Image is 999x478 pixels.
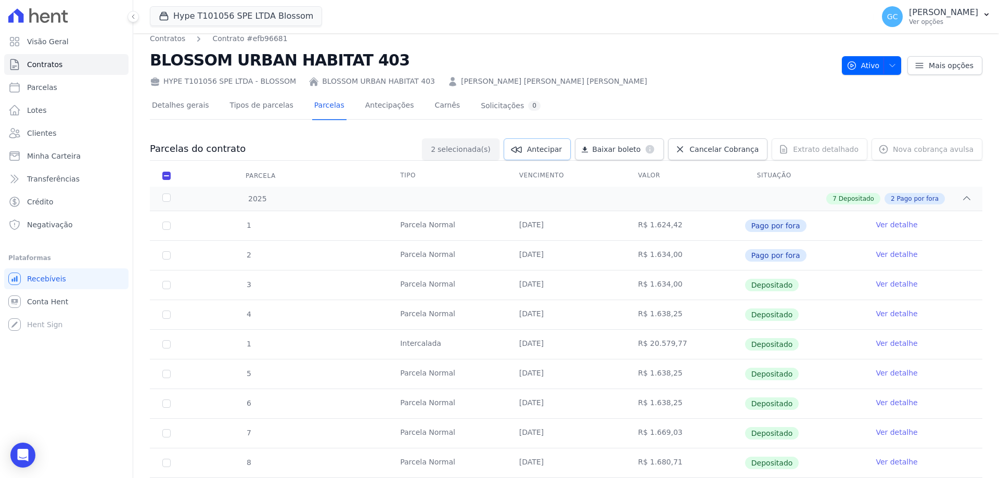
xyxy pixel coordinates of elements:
[4,169,129,189] a: Transferências
[150,48,834,72] h2: BLOSSOM URBAN HABITAT 403
[10,443,35,468] div: Open Intercom Messenger
[388,300,507,329] td: Parcela Normal
[625,330,745,359] td: R$ 20.579,77
[745,457,799,469] span: Depositado
[246,340,251,348] span: 1
[162,281,171,289] input: Só é possível selecionar pagamentos em aberto
[388,448,507,477] td: Parcela Normal
[625,448,745,477] td: R$ 1.680,71
[745,397,799,410] span: Depositado
[150,143,246,155] h3: Parcelas do contrato
[907,56,982,75] a: Mais opções
[388,165,507,187] th: Tipo
[668,138,767,160] a: Cancelar Cobrança
[388,241,507,270] td: Parcela Normal
[162,459,171,467] input: Só é possível selecionar pagamentos em aberto
[504,138,571,160] a: Antecipar
[842,56,902,75] button: Ativo
[388,330,507,359] td: Intercalada
[246,399,251,407] span: 6
[528,101,541,111] div: 0
[150,33,185,44] a: Contratos
[745,308,799,321] span: Depositado
[876,457,917,467] a: Ver detalhe
[4,77,129,98] a: Parcelas
[876,368,917,378] a: Ver detalhe
[312,93,347,120] a: Parcelas
[481,101,541,111] div: Solicitações
[625,389,745,418] td: R$ 1.638,25
[162,399,171,408] input: Só é possível selecionar pagamentos em aberto
[507,359,626,389] td: [DATE]
[689,144,759,154] span: Cancelar Cobrança
[832,194,837,203] span: 7
[4,214,129,235] a: Negativação
[150,33,288,44] nav: Breadcrumb
[876,279,917,289] a: Ver detalhe
[507,448,626,477] td: [DATE]
[507,330,626,359] td: [DATE]
[27,296,68,307] span: Conta Hent
[246,251,251,259] span: 2
[27,36,69,47] span: Visão Geral
[625,211,745,240] td: R$ 1.624,42
[150,33,834,44] nav: Breadcrumb
[228,93,296,120] a: Tipos de parcelas
[363,93,416,120] a: Antecipações
[27,59,62,70] span: Contratos
[527,144,562,154] span: Antecipar
[150,93,211,120] a: Detalhes gerais
[897,194,939,203] span: Pago por fora
[625,419,745,448] td: R$ 1.669,03
[162,340,171,348] input: Só é possível selecionar pagamentos em aberto
[27,219,73,230] span: Negativação
[592,144,641,154] span: Baixar boleto
[745,338,799,351] span: Depositado
[233,165,288,186] div: Parcela
[4,291,129,312] a: Conta Hent
[388,270,507,300] td: Parcela Normal
[876,249,917,260] a: Ver detalhe
[876,397,917,408] a: Ver detalhe
[4,268,129,289] a: Recebíveis
[507,211,626,240] td: [DATE]
[575,138,664,160] a: Baixar boleto
[507,270,626,300] td: [DATE]
[839,194,874,203] span: Depositado
[27,174,80,184] span: Transferências
[887,13,898,20] span: GC
[246,369,251,378] span: 5
[388,419,507,448] td: Parcela Normal
[745,279,799,291] span: Depositado
[246,429,251,437] span: 7
[909,7,978,18] p: [PERSON_NAME]
[388,389,507,418] td: Parcela Normal
[431,144,436,154] span: 2
[625,300,745,329] td: R$ 1.638,25
[625,270,745,300] td: R$ 1.634,00
[162,222,171,230] input: Só é possível selecionar pagamentos em aberto
[212,33,287,44] a: Contrato #efb96681
[507,389,626,418] td: [DATE]
[891,194,895,203] span: 2
[162,251,171,260] input: Só é possível selecionar pagamentos em aberto
[27,274,66,284] span: Recebíveis
[874,2,999,31] button: GC [PERSON_NAME] Ver opções
[745,368,799,380] span: Depositado
[432,93,462,120] a: Carnês
[847,56,880,75] span: Ativo
[246,458,251,467] span: 8
[4,54,129,75] a: Contratos
[909,18,978,26] p: Ver opções
[8,252,124,264] div: Plataformas
[27,105,47,115] span: Lotes
[745,427,799,440] span: Depositado
[929,60,974,71] span: Mais opções
[27,197,54,207] span: Crédito
[876,427,917,437] a: Ver detalhe
[745,249,806,262] span: Pago por fora
[507,165,626,187] th: Vencimento
[4,100,129,121] a: Lotes
[507,419,626,448] td: [DATE]
[876,219,917,230] a: Ver detalhe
